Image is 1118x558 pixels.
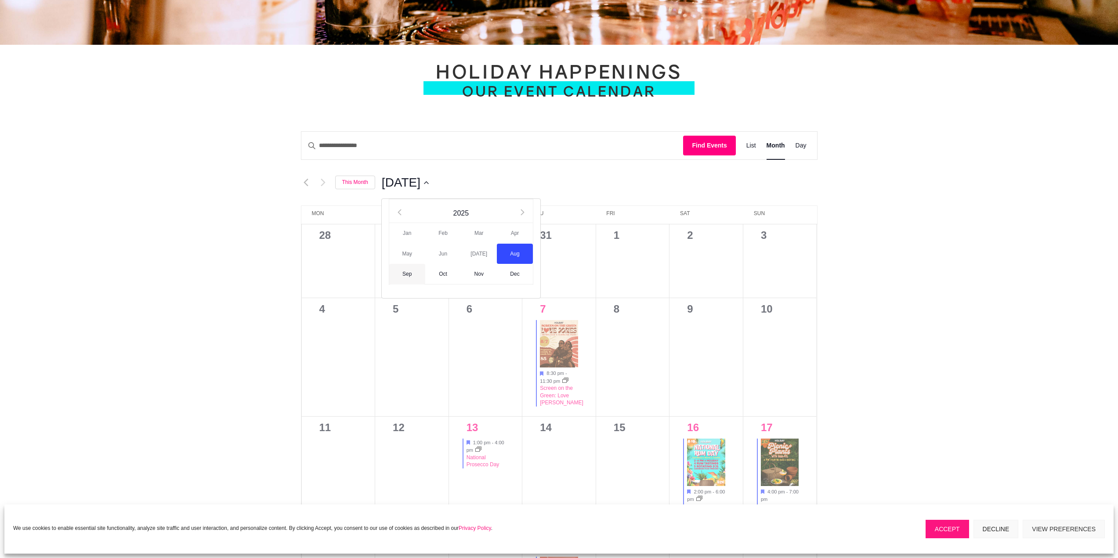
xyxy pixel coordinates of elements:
[389,223,425,244] span: Jan
[461,264,497,284] span: Nov
[475,447,481,453] a: Event series: National Cocktail Day
[786,489,788,494] span: -
[761,421,773,433] a: 17th August
[425,264,461,284] span: Oct
[540,378,560,384] time: 11:30 pm
[614,421,626,433] time: 15
[318,177,329,188] button: Next month
[562,378,568,384] a: Event series: Screen on the Green
[546,371,564,376] time: 8:30 pm
[467,303,472,315] time: 6
[389,199,409,223] th: Previous month
[761,439,799,486] img: Picnic + Plants
[512,199,533,223] th: Next month
[436,62,682,85] h1: Holiday Happenings
[389,264,425,284] span: Sep
[301,132,684,159] input: Enter Keyword. Search for events by Keyword.
[382,174,429,191] button: [DATE]
[796,140,807,151] span: Day
[497,244,533,264] span: Aug
[335,176,375,189] a: This Month
[761,229,767,241] time: 3
[1023,520,1105,538] button: View preferences
[425,244,461,264] span: Jun
[746,132,756,159] a: Display Events in List View
[540,320,578,367] img: Love Jones
[319,421,331,433] time: 11
[497,264,533,284] span: Dec
[382,174,420,191] span: [DATE]
[461,223,497,244] span: Mar
[467,454,499,468] a: National Prosecco Day
[425,223,461,244] span: Feb
[409,199,512,223] th: Select month
[462,83,656,100] span: Our Event Calendar
[497,223,533,244] span: Apr
[540,303,546,315] a: 7th August
[459,525,491,531] a: Privacy Policy
[540,385,583,406] a: Screen on the Green: Love [PERSON_NAME]
[694,489,711,494] time: 2:00 pm
[713,489,714,494] span: -
[319,229,331,241] time: 28
[540,421,552,433] time: 14
[492,440,494,445] span: -
[687,439,725,486] img: v1
[473,440,491,445] time: 1:00 pm
[973,520,1019,538] button: Decline
[540,229,552,241] time: 31
[796,132,807,159] a: Display Events in Day View
[687,421,699,433] a: 16th August
[687,229,693,241] time: 2
[767,132,785,159] a: Display Events in Month View
[767,140,785,151] span: Month
[614,303,619,315] time: 8
[746,140,756,151] span: List
[683,136,735,155] button: Find Events
[926,520,969,538] button: Accept
[13,524,492,532] p: We use cookies to enable essential site functionality, analyze site traffic and user interaction,...
[614,229,619,241] time: 1
[565,371,567,376] span: -
[389,244,425,264] span: May
[461,244,497,264] span: [DATE]
[767,489,785,494] time: 4:00 pm
[301,177,311,188] a: Previous month
[687,303,693,315] time: 9
[696,497,702,502] a: Event series: National Cocktail Day
[761,303,773,315] time: 10
[393,303,398,315] time: 5
[393,421,405,433] time: 12
[761,504,796,525] a: PICNIC + PLANTS: Seed ATL
[467,421,478,433] a: 13th August
[319,303,325,315] time: 4
[687,504,722,525] a: [DATE]: Caribbean Beats & Tastes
